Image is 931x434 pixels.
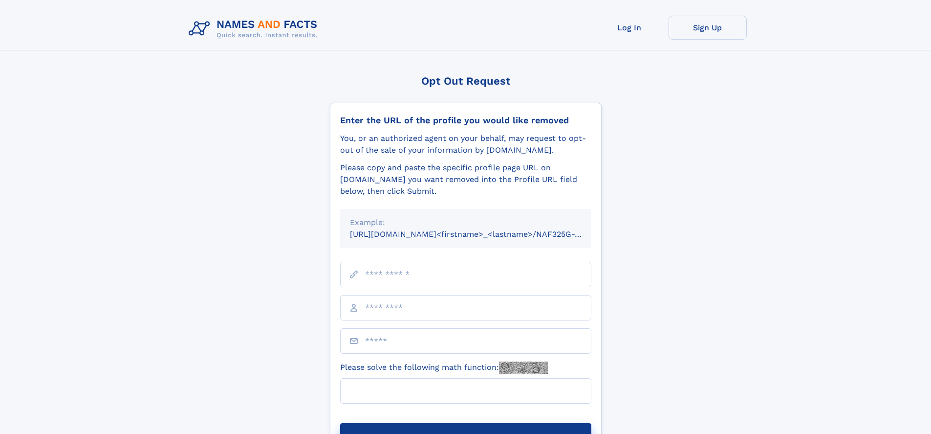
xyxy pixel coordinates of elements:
[669,16,747,40] a: Sign Up
[340,162,591,197] div: Please copy and paste the specific profile page URL on [DOMAIN_NAME] you want removed into the Pr...
[340,115,591,126] div: Enter the URL of the profile you would like removed
[350,217,582,228] div: Example:
[340,362,548,374] label: Please solve the following math function:
[185,16,325,42] img: Logo Names and Facts
[590,16,669,40] a: Log In
[330,75,602,87] div: Opt Out Request
[340,133,591,156] div: You, or an authorized agent on your behalf, may request to opt-out of the sale of your informatio...
[350,229,610,239] small: [URL][DOMAIN_NAME]<firstname>_<lastname>/NAF325G-xxxxxxxx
